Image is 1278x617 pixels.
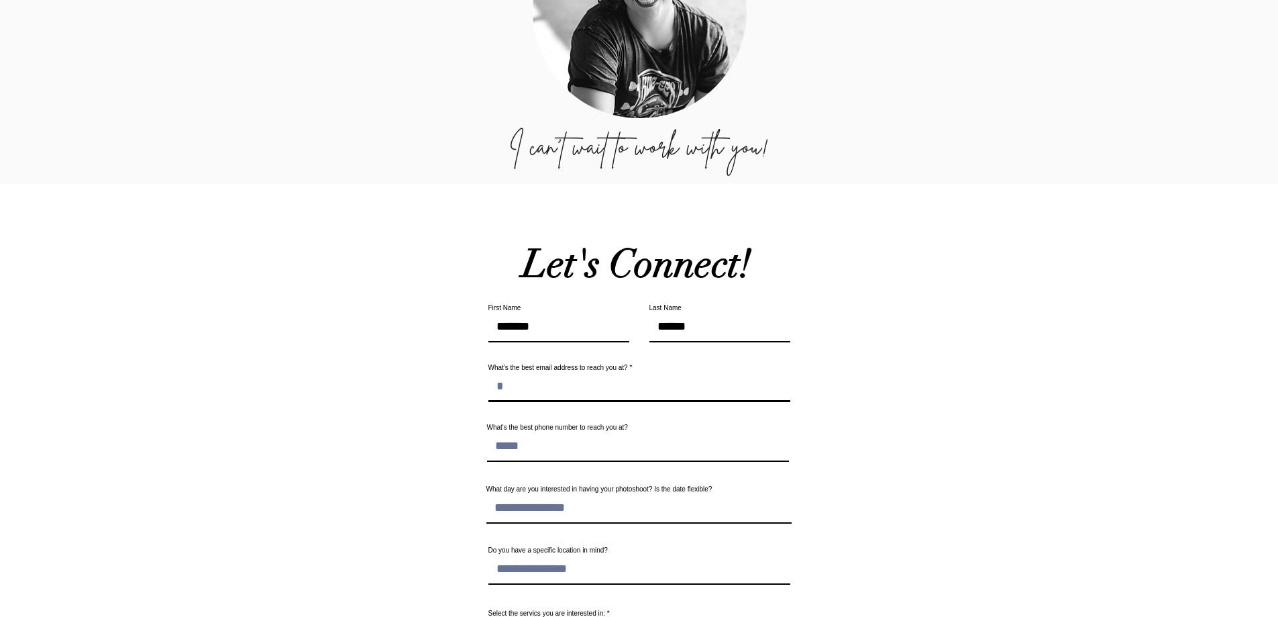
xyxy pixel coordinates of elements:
[486,486,792,493] label: What day are you interested in having your photoshoot? Is the date flexible?
[649,305,790,312] label: Last Name
[509,129,769,163] span: I can't wait to work with you!
[1215,554,1278,617] iframe: Wix Chat
[488,547,790,554] label: Do you have a specific location in mind?
[488,305,629,312] label: First Name
[523,240,751,288] span: Let's Connect!
[487,424,789,431] label: What's the best phone number to reach you at?
[488,365,790,371] label: What's the best email address to reach you at?
[488,610,790,617] div: Select the servics you are interested in:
